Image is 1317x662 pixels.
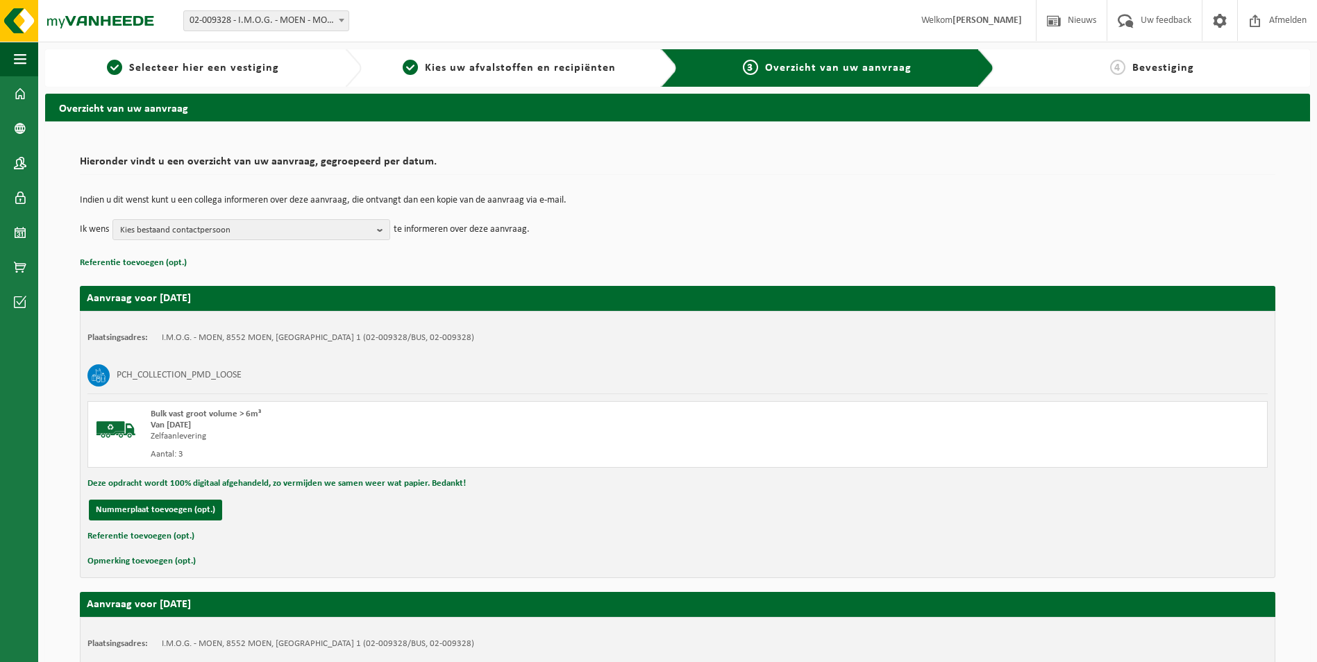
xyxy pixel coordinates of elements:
span: 02-009328 - I.M.O.G. - MOEN - MOEN [183,10,349,31]
h2: Hieronder vindt u een overzicht van uw aanvraag, gegroepeerd per datum. [80,156,1275,175]
span: Kies bestaand contactpersoon [120,220,371,241]
button: Referentie toevoegen (opt.) [80,254,187,272]
td: I.M.O.G. - MOEN, 8552 MOEN, [GEOGRAPHIC_DATA] 1 (02-009328/BUS, 02-009328) [162,638,474,650]
a: 1Selecteer hier een vestiging [52,60,334,76]
h2: Overzicht van uw aanvraag [45,94,1310,121]
span: 2 [403,60,418,75]
button: Referentie toevoegen (opt.) [87,527,194,545]
span: Kies uw afvalstoffen en recipiënten [425,62,616,74]
span: 1 [107,60,122,75]
td: I.M.O.G. - MOEN, 8552 MOEN, [GEOGRAPHIC_DATA] 1 (02-009328/BUS, 02-009328) [162,332,474,343]
div: Aantal: 3 [151,449,733,460]
button: Nummerplaat toevoegen (opt.) [89,500,222,520]
button: Kies bestaand contactpersoon [112,219,390,240]
strong: Aanvraag voor [DATE] [87,599,191,610]
strong: [PERSON_NAME] [953,15,1022,26]
span: Bevestiging [1132,62,1194,74]
span: 02-009328 - I.M.O.G. - MOEN - MOEN [184,11,349,31]
span: 4 [1110,60,1125,75]
h3: PCH_COLLECTION_PMD_LOOSE [117,364,242,387]
span: Selecteer hier een vestiging [129,62,279,74]
div: Zelfaanlevering [151,431,733,442]
span: 3 [743,60,758,75]
strong: Van [DATE] [151,421,191,430]
iframe: chat widget [7,631,232,662]
a: 2Kies uw afvalstoffen en recipiënten [369,60,651,76]
p: te informeren over deze aanvraag. [394,219,530,240]
img: BL-SO-LV.png [95,409,137,450]
button: Deze opdracht wordt 100% digitaal afgehandeld, zo vermijden we samen weer wat papier. Bedankt! [87,475,466,493]
span: Bulk vast groot volume > 6m³ [151,409,261,418]
p: Indien u dit wenst kunt u een collega informeren over deze aanvraag, die ontvangt dan een kopie v... [80,196,1275,205]
p: Ik wens [80,219,109,240]
span: Overzicht van uw aanvraag [765,62,912,74]
strong: Aanvraag voor [DATE] [87,293,191,304]
strong: Plaatsingsadres: [87,333,148,342]
button: Opmerking toevoegen (opt.) [87,552,196,570]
